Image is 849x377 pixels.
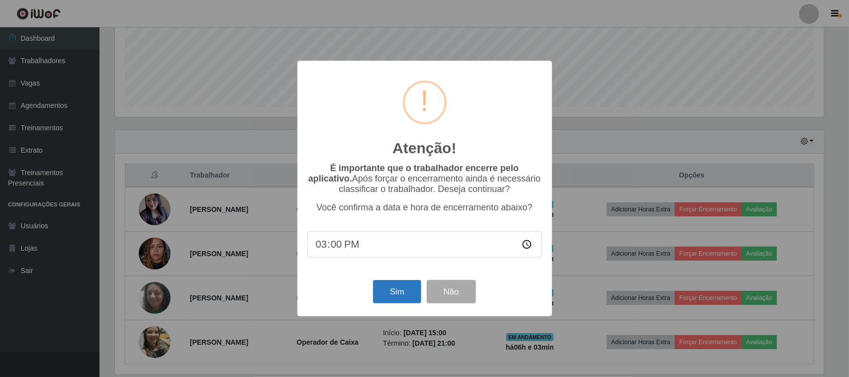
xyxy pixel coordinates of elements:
[308,163,519,184] b: É importante que o trabalhador encerre pelo aplicativo.
[307,202,542,213] p: Você confirma a data e hora de encerramento abaixo?
[307,163,542,194] p: Após forçar o encerramento ainda é necessário classificar o trabalhador. Deseja continuar?
[392,139,456,157] h2: Atenção!
[373,280,421,303] button: Sim
[427,280,476,303] button: Não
